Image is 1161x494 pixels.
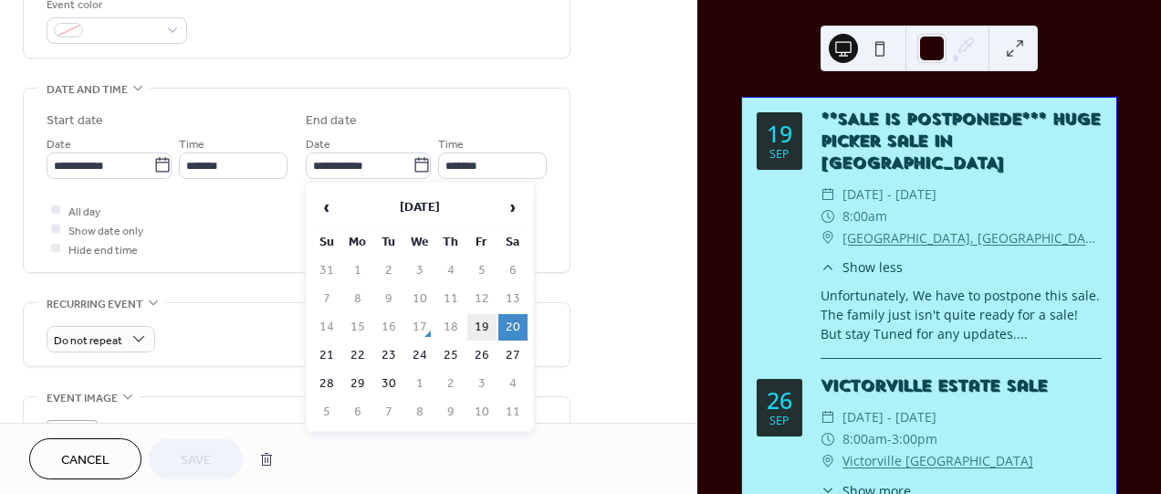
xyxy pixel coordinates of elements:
[405,229,434,256] th: We
[312,399,341,426] td: 5
[498,258,528,284] td: 6
[467,342,497,369] td: 26
[821,227,835,249] div: ​
[769,415,790,427] div: Sep
[498,371,528,397] td: 4
[436,342,465,369] td: 25
[306,134,330,153] span: Date
[47,295,143,314] span: Recurring event
[498,314,528,341] td: 20
[374,286,403,312] td: 9
[312,371,341,397] td: 28
[405,399,434,426] td: 8
[374,371,403,397] td: 30
[821,406,835,428] div: ​
[374,229,403,256] th: Tu
[405,286,434,312] td: 10
[54,330,122,351] span: Do not repeat
[179,134,204,153] span: Time
[374,314,403,341] td: 16
[767,122,792,145] div: 19
[436,314,465,341] td: 18
[405,258,434,284] td: 3
[842,258,903,277] span: Show less
[436,371,465,397] td: 2
[374,258,403,284] td: 2
[47,134,71,153] span: Date
[842,428,887,450] span: 8:00am
[438,134,464,153] span: Time
[467,399,497,426] td: 10
[343,229,372,256] th: Mo
[887,428,892,450] span: -
[47,111,103,131] div: Start date
[405,371,434,397] td: 1
[842,227,1102,249] a: [GEOGRAPHIC_DATA], [GEOGRAPHIC_DATA]
[374,342,403,369] td: 23
[343,371,372,397] td: 29
[821,184,835,205] div: ​
[68,240,138,259] span: Hide end time
[467,229,497,256] th: Fr
[312,258,341,284] td: 31
[47,389,118,408] span: Event image
[821,286,1102,343] div: Unfortunately, We have to postpone this sale. The family just isn't quite ready for a sale! But s...
[68,221,143,240] span: Show date only
[29,438,141,479] button: Cancel
[374,399,403,426] td: 7
[343,258,372,284] td: 1
[312,286,341,312] td: 7
[821,109,1102,174] div: **SALE IS POSTPONEDE*** Huge Picker Sale in [GEOGRAPHIC_DATA]
[467,258,497,284] td: 5
[61,451,110,470] span: Cancel
[892,428,937,450] span: 3:00pm
[842,205,887,227] span: 8:00am
[821,258,903,277] button: ​Show less
[343,188,497,227] th: [DATE]
[312,314,341,341] td: 14
[405,342,434,369] td: 24
[842,406,936,428] span: [DATE] - [DATE]
[821,450,835,472] div: ​
[769,149,790,161] div: Sep
[436,258,465,284] td: 4
[467,286,497,312] td: 12
[343,314,372,341] td: 15
[436,286,465,312] td: 11
[343,286,372,312] td: 8
[842,450,1033,472] a: Victorville [GEOGRAPHIC_DATA]
[343,399,372,426] td: 6
[498,229,528,256] th: Sa
[467,371,497,397] td: 3
[499,189,527,226] span: ›
[312,229,341,256] th: Su
[767,389,792,412] div: 26
[821,375,1102,397] div: Victorville Estate Sale
[436,229,465,256] th: Th
[498,399,528,426] td: 11
[436,399,465,426] td: 9
[821,205,835,227] div: ​
[68,202,100,221] span: All day
[313,189,340,226] span: ‹
[306,111,357,131] div: End date
[47,80,128,100] span: Date and time
[498,286,528,312] td: 13
[821,428,835,450] div: ​
[312,342,341,369] td: 21
[467,314,497,341] td: 19
[821,258,835,277] div: ​
[405,314,434,341] td: 17
[343,342,372,369] td: 22
[498,342,528,369] td: 27
[842,184,936,205] span: [DATE] - [DATE]
[47,420,98,471] div: ;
